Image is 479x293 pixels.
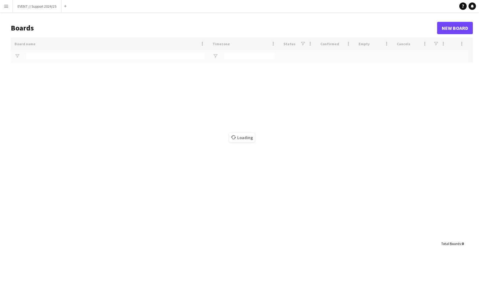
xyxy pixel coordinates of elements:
[13,0,62,12] button: EVENT // Support 2024/25
[462,241,464,246] span: 0
[441,241,461,246] span: Total Boards
[11,23,437,33] h1: Boards
[229,133,255,142] span: Loading
[437,22,473,34] a: New Board
[441,238,464,250] div: :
